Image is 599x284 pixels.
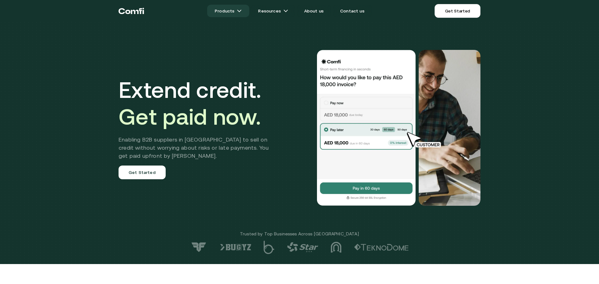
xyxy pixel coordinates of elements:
[237,8,242,13] img: arrow icons
[220,244,251,251] img: logo-6
[287,242,318,252] img: logo-4
[331,242,342,253] img: logo-3
[251,5,295,17] a: Resourcesarrow icons
[402,131,448,148] img: cursor
[119,2,144,20] a: Return to the top of the Comfi home page
[264,241,275,254] img: logo-5
[297,5,331,17] a: About us
[119,166,166,179] a: Get Started
[435,4,480,18] a: Get Started
[354,244,409,251] img: logo-2
[283,8,288,13] img: arrow icons
[119,104,261,129] span: Get paid now.
[316,50,416,206] img: Would you like to pay this AED 18,000.00 invoice?
[119,136,278,160] h2: Enabling B2B suppliers in [GEOGRAPHIC_DATA] to sell on credit without worrying about risks or lat...
[190,242,207,253] img: logo-7
[333,5,372,17] a: Contact us
[119,76,278,130] h1: Extend credit.
[207,5,249,17] a: Productsarrow icons
[419,50,480,206] img: Would you like to pay this AED 18,000.00 invoice?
